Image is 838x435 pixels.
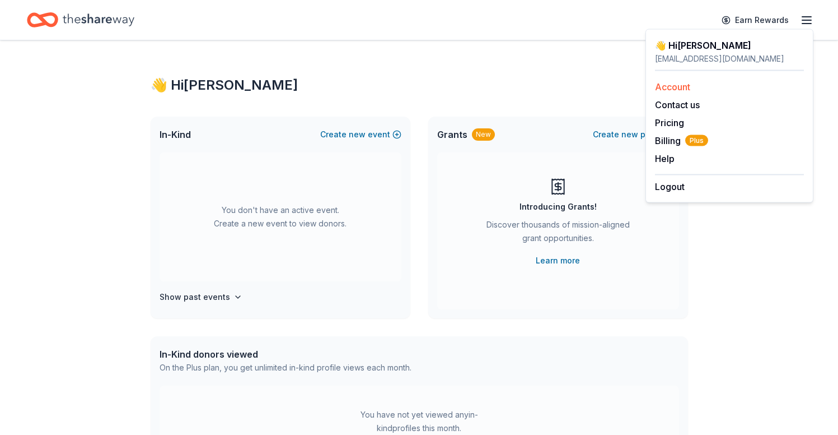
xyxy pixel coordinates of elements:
[655,152,675,165] button: Help
[685,135,708,146] span: Plus
[160,290,242,304] button: Show past events
[160,361,411,374] div: On the Plus plan, you get unlimited in-kind profile views each month.
[437,128,467,141] span: Grants
[621,128,638,141] span: new
[472,128,495,141] div: New
[160,290,230,304] h4: Show past events
[655,117,684,128] a: Pricing
[320,128,401,141] button: Createnewevent
[27,7,134,33] a: Home
[536,254,580,267] a: Learn more
[349,128,366,141] span: new
[593,128,679,141] button: Createnewproject
[655,134,708,147] span: Billing
[349,408,489,435] div: You have not yet viewed any in-kind profiles this month.
[715,10,795,30] a: Earn Rewards
[160,128,191,141] span: In-Kind
[655,39,804,52] div: 👋 Hi [PERSON_NAME]
[519,200,597,214] div: Introducing Grants!
[482,218,634,249] div: Discover thousands of mission-aligned grant opportunities.
[151,76,688,94] div: 👋 Hi [PERSON_NAME]
[655,52,804,66] div: [EMAIL_ADDRESS][DOMAIN_NAME]
[655,98,700,112] button: Contact us
[655,180,685,193] button: Logout
[655,81,690,92] a: Account
[160,152,401,281] div: You don't have an active event. Create a new event to view donors.
[655,134,708,147] button: BillingPlus
[160,348,411,361] div: In-Kind donors viewed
